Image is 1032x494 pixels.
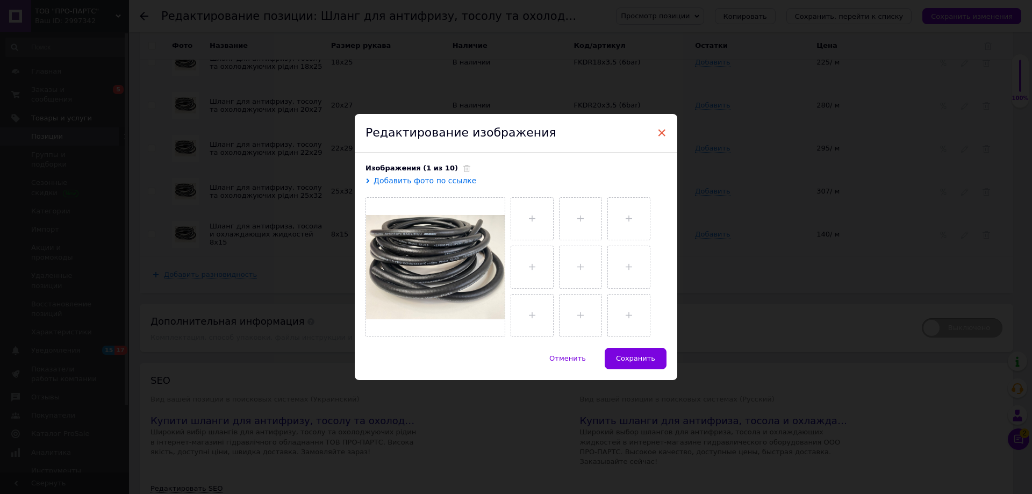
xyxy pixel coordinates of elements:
p: Именно в магазине «ПРО-ПАРТС» можно выгодно приобрести надежные шланги для антифриза, которые выд... [32,69,286,162]
div: Редактирование изображения [355,114,677,153]
p: Саме у магазині «ПРО-ПАРТС» можна вигідно придбати надійні шланги для антифризу, що витримають ді... [32,69,286,162]
span: Добавить фото по ссылке [374,176,476,185]
p: Ви шукаєте недорогий, втім якісний шланг для антифризу? [32,38,286,63]
button: Сохранить [605,348,666,369]
div: Изображения (1 из 10) [365,163,666,173]
span: × [657,124,666,142]
span: Отменить [549,354,586,362]
span: Сохранить [616,354,655,362]
p: Вы ищете недорогой, но качественный шланг для антифриза? [32,38,286,63]
button: Отменить [538,348,597,369]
